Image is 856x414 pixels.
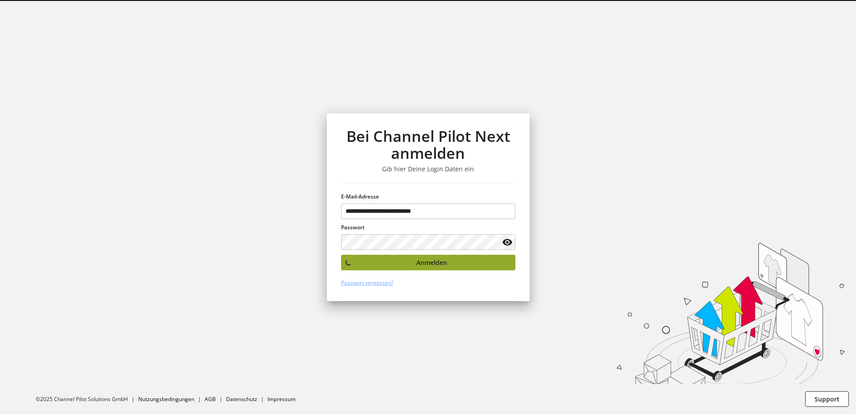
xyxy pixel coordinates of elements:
a: AGB [205,395,216,403]
button: Support [805,391,849,407]
h3: Gib hier Deine Login Daten ein [341,165,515,173]
a: Impressum [267,395,296,403]
a: Datenschutz [226,395,257,403]
span: Support [815,394,840,404]
span: Passwort [341,224,365,231]
span: E-Mail-Adresse [341,193,379,200]
h1: Bei Channel Pilot Next anmelden [341,128,515,162]
a: Nutzungsbedingungen [138,395,194,403]
li: ©2025 Channel Pilot Solutions GmbH [36,395,138,403]
a: Passwort vergessen? [341,279,393,286]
